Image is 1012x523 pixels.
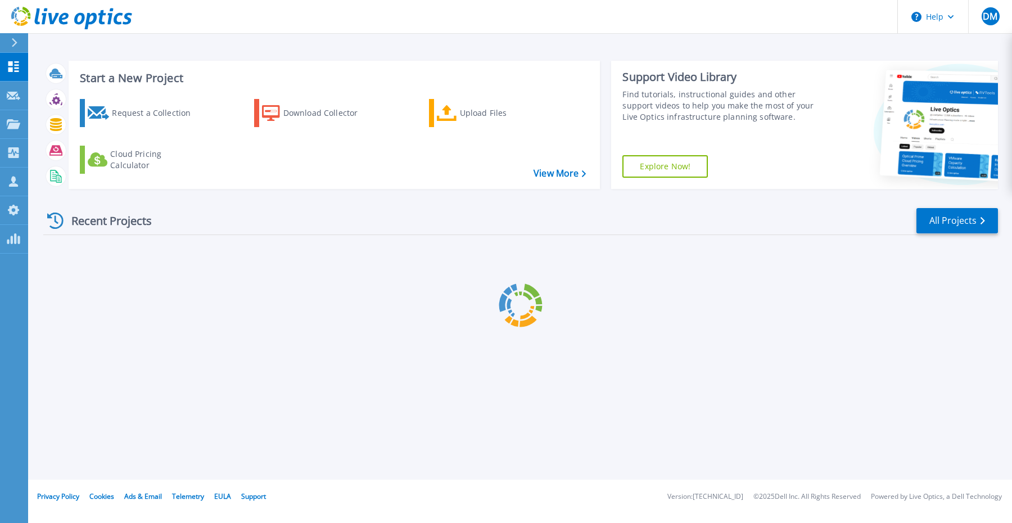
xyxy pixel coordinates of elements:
a: Support [241,492,266,501]
a: Ads & Email [124,492,162,501]
a: All Projects [916,208,998,233]
h3: Start a New Project [80,72,586,84]
a: Download Collector [254,99,379,127]
a: Cloud Pricing Calculator [80,146,205,174]
div: Recent Projects [43,207,167,235]
div: Download Collector [283,102,373,124]
li: Powered by Live Optics, a Dell Technology [871,493,1002,501]
a: Privacy Policy [37,492,79,501]
span: DM [983,12,997,21]
a: Telemetry [172,492,204,501]
li: © 2025 Dell Inc. All Rights Reserved [753,493,861,501]
div: Request a Collection [112,102,202,124]
a: Explore Now! [622,155,708,178]
div: Find tutorials, instructional guides and other support videos to help you make the most of your L... [622,89,819,123]
div: Support Video Library [622,70,819,84]
div: Upload Files [460,102,550,124]
li: Version: [TECHNICAL_ID] [667,493,743,501]
a: Upload Files [429,99,554,127]
div: Cloud Pricing Calculator [110,148,200,171]
a: Request a Collection [80,99,205,127]
a: EULA [214,492,231,501]
a: Cookies [89,492,114,501]
a: View More [534,168,586,179]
